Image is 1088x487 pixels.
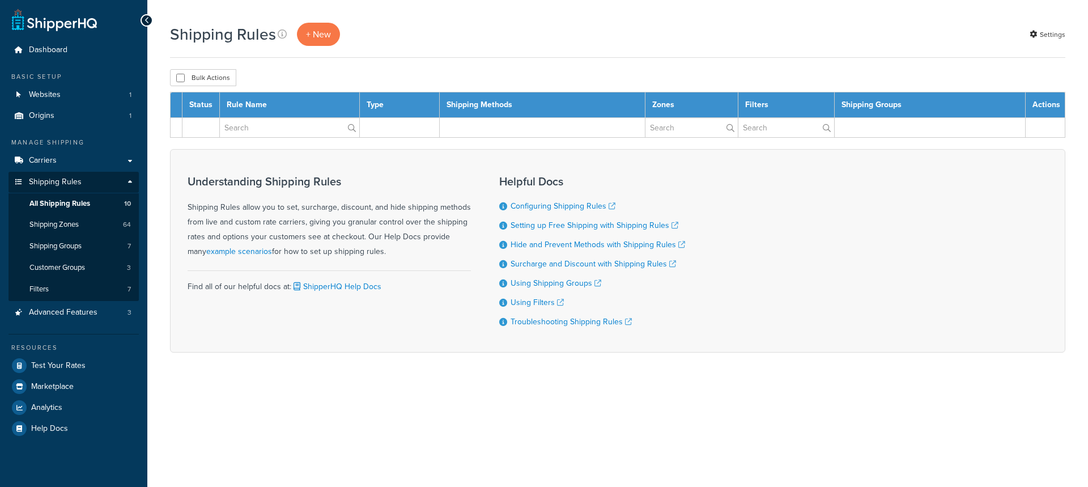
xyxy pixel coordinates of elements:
h3: Helpful Docs [499,175,685,188]
a: Advanced Features 3 [8,302,139,323]
a: Using Shipping Groups [511,277,601,289]
input: Search [645,118,738,137]
th: Status [182,92,220,118]
div: Shipping Rules allow you to set, surcharge, discount, and hide shipping methods from live and cus... [188,175,471,259]
span: Shipping Rules [29,177,82,187]
th: Shipping Methods [440,92,645,118]
th: Rule Name [220,92,360,118]
span: Origins [29,111,54,121]
span: Test Your Rates [31,361,86,371]
a: Websites 1 [8,84,139,105]
th: Filters [738,92,835,118]
a: Test Your Rates [8,355,139,376]
a: Help Docs [8,418,139,439]
button: Bulk Actions [170,69,236,86]
span: 3 [127,308,131,317]
span: Dashboard [29,45,67,55]
li: Websites [8,84,139,105]
span: Shipping Zones [29,220,79,230]
span: Help Docs [31,424,68,434]
a: Using Filters [511,297,564,308]
span: 7 [127,285,131,294]
a: Surcharge and Discount with Shipping Rules [511,258,676,270]
th: Type [359,92,439,118]
a: ShipperHQ Help Docs [291,281,381,293]
span: Analytics [31,403,62,413]
span: Customer Groups [29,263,85,273]
li: Filters [8,279,139,300]
a: Shipping Rules [8,172,139,193]
span: Marketplace [31,382,74,392]
span: Filters [29,285,49,294]
h1: Shipping Rules [170,23,276,45]
span: 1 [129,90,131,100]
span: 7 [127,242,131,251]
a: Configuring Shipping Rules [511,200,615,212]
div: Find all of our helpful docs at: [188,270,471,294]
a: Carriers [8,150,139,171]
li: Origins [8,105,139,126]
span: Advanced Features [29,308,97,317]
div: Basic Setup [8,72,139,82]
a: Settings [1030,27,1065,43]
a: Dashboard [8,40,139,61]
a: Shipping Groups 7 [8,236,139,257]
div: Manage Shipping [8,138,139,147]
span: Shipping Groups [29,242,82,251]
span: 10 [124,199,131,209]
li: Advanced Features [8,302,139,323]
span: All Shipping Rules [29,199,90,209]
span: 64 [123,220,131,230]
a: Troubleshooting Shipping Rules [511,316,632,328]
li: Customer Groups [8,257,139,278]
input: Search [220,118,359,137]
span: 3 [127,263,131,273]
span: 1 [129,111,131,121]
input: Search [738,118,834,137]
li: Shipping Zones [8,214,139,235]
a: Filters 7 [8,279,139,300]
a: Customer Groups 3 [8,257,139,278]
span: Websites [29,90,61,100]
th: Zones [645,92,738,118]
a: Marketplace [8,376,139,397]
a: Origins 1 [8,105,139,126]
span: Carriers [29,156,57,166]
a: ShipperHQ Home [12,9,97,31]
th: Shipping Groups [835,92,1026,118]
h3: Understanding Shipping Rules [188,175,471,188]
a: Analytics [8,397,139,418]
li: All Shipping Rules [8,193,139,214]
span: + New [306,28,331,41]
li: Shipping Groups [8,236,139,257]
a: example scenarios [206,245,272,257]
li: Shipping Rules [8,172,139,301]
div: Resources [8,343,139,353]
a: + New [297,23,340,46]
a: Shipping Zones 64 [8,214,139,235]
a: Setting up Free Shipping with Shipping Rules [511,219,678,231]
a: All Shipping Rules 10 [8,193,139,214]
th: Actions [1026,92,1065,118]
a: Hide and Prevent Methods with Shipping Rules [511,239,685,251]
